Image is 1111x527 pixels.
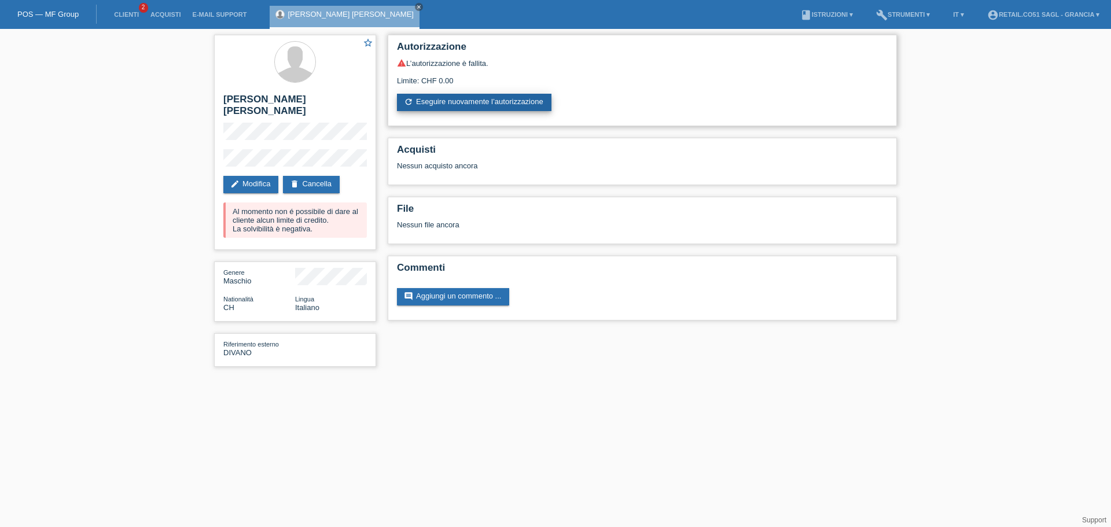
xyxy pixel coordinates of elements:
span: Svizzera [223,303,234,312]
a: E-mail Support [187,11,253,18]
h2: [PERSON_NAME] [PERSON_NAME] [223,94,367,123]
a: POS — MF Group [17,10,79,19]
h2: File [397,203,888,220]
div: Al momento non é possibile di dare al cliente alcun limite di credito. La solvibilità è negativa. [223,202,367,238]
a: Support [1082,516,1106,524]
a: [PERSON_NAME] [PERSON_NAME] [288,10,413,19]
a: close [415,3,423,11]
i: warning [397,58,406,68]
div: Nessun acquisto ancora [397,161,888,179]
div: Limite: CHF 0.00 [397,68,888,85]
span: Italiano [295,303,319,312]
i: comment [404,292,413,301]
span: Nationalità [223,296,253,303]
a: star_border [363,38,373,50]
a: Clienti [108,11,145,18]
span: 2 [139,3,148,13]
a: account_circleRetail.Co51 Sagl - Grancia ▾ [981,11,1105,18]
a: buildStrumenti ▾ [870,11,936,18]
div: Nessun file ancora [397,220,751,229]
span: Lingua [295,296,314,303]
a: commentAggiungi un commento ... [397,288,509,305]
h2: Commenti [397,262,888,279]
i: build [876,9,888,21]
h2: Acquisti [397,144,888,161]
div: Maschio [223,268,295,285]
h2: Autorizzazione [397,41,888,58]
i: refresh [404,97,413,106]
a: IT ▾ [947,11,970,18]
a: deleteCancella [283,176,340,193]
span: Riferimento esterno [223,341,279,348]
a: editModifica [223,176,278,193]
a: refreshEseguire nuovamente l’autorizzazione [397,94,551,111]
i: star_border [363,38,373,48]
div: DIVANO [223,340,295,357]
span: Genere [223,269,245,276]
a: bookIstruzioni ▾ [794,11,859,18]
i: edit [230,179,240,189]
div: L’autorizzazione è fallita. [397,58,888,68]
i: close [416,4,422,10]
a: Acquisti [145,11,187,18]
i: book [800,9,812,21]
i: delete [290,179,299,189]
i: account_circle [987,9,999,21]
